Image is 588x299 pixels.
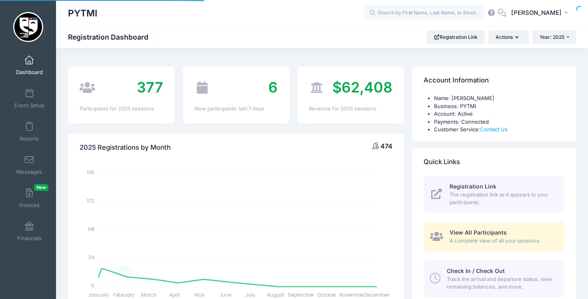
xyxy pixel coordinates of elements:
tspan: 68 [88,225,94,232]
li: Payments: Connected [434,118,564,126]
tspan: February [113,291,134,298]
h4: Account Information [424,69,489,92]
h1: Registration Dashboard [68,33,155,41]
tspan: January [88,291,109,298]
span: Year: 2025 [540,34,564,40]
tspan: April [169,291,180,298]
li: Name: [PERSON_NAME] [434,94,564,102]
li: Account: Active [434,110,564,118]
h4: Quick Links [424,151,460,173]
button: Year: 2025 [532,30,576,44]
tspan: September [288,291,315,298]
tspan: 102 [87,197,94,204]
span: Dashboard [16,69,43,76]
a: Dashboard [10,51,48,79]
tspan: March [141,291,157,298]
tspan: August [267,291,284,298]
tspan: 34 [88,254,94,261]
span: Financials [17,235,42,242]
a: Reports [10,118,48,146]
div: Participants for 2025 sessions [80,105,163,113]
span: A complete view of all your sessions. [450,237,555,245]
div: New participants: last 7 days [194,105,278,113]
button: [PERSON_NAME] [506,4,576,22]
span: $62,408 [332,78,392,96]
img: PYTMI [13,12,43,42]
span: Check In / Check Out [447,267,505,274]
a: Event Setup [10,84,48,112]
a: Registration Link [427,30,485,44]
button: Actions [488,30,528,44]
span: 377 [137,78,163,96]
span: The registration link as it appears to your participants. [450,191,555,207]
a: Financials [10,217,48,245]
a: InvoicesNew [10,184,48,212]
tspan: 136 [87,169,94,176]
tspan: October [317,291,336,298]
li: Business: PYTMI [434,102,564,110]
h1: PYTMI [68,4,97,22]
a: Contact Us [480,126,508,132]
span: View All Participants [450,229,507,236]
span: Invoices [19,202,40,209]
span: Track the arrival and departure status, view remaining balances, and more. [447,275,555,291]
h4: 2025 Registrations by Month [80,136,171,159]
tspan: December [365,291,390,298]
a: View All Participants A complete view of all your sessions. [424,222,564,251]
a: Messages [10,151,48,179]
span: 474 [380,142,392,150]
span: Event Setup [14,102,44,109]
span: [PERSON_NAME] [511,8,562,17]
a: Registration Link The registration link as it appears to your participants. [424,176,564,213]
input: Search by First Name, Last Name, or Email... [364,5,484,21]
a: Check In / Check Out Track the arrival and departure status, view remaining balances, and more. [424,260,564,297]
span: Messages [16,169,42,175]
tspan: May [194,291,205,298]
li: Customer Service: [434,126,564,134]
tspan: November [339,291,364,298]
div: Revenue for 2025 sessions [309,105,392,113]
span: New [34,184,48,191]
span: Registration Link [450,183,496,190]
span: 6 [268,78,278,96]
span: Reports [20,135,39,142]
tspan: 0 [91,282,94,289]
tspan: July [246,291,256,298]
tspan: June [219,291,231,298]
